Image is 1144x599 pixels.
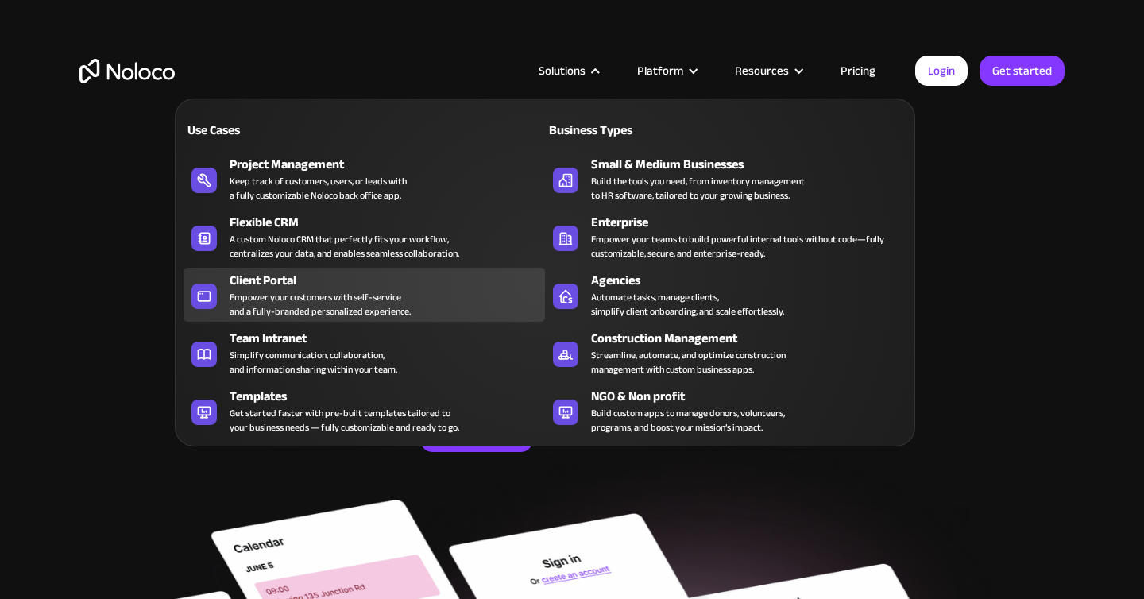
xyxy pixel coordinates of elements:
[980,56,1065,86] a: Get started
[591,329,914,348] div: Construction Management
[184,121,357,140] div: Use Cases
[175,76,915,446] nav: Solutions
[591,232,899,261] div: Empower your teams to build powerful internal tools without code—fully customizable, secure, and ...
[230,329,552,348] div: Team Intranet
[545,111,906,148] a: Business Types
[637,60,683,81] div: Platform
[230,271,552,290] div: Client Portal
[545,326,906,380] a: Construction ManagementStreamline, automate, and optimize constructionmanagement with custom busi...
[184,384,545,438] a: TemplatesGet started faster with pre-built templates tailored toyour business needs — fully custo...
[617,60,715,81] div: Platform
[230,174,407,203] div: Keep track of customers, users, or leads with a fully customizable Noloco back office app.
[230,213,552,232] div: Flexible CRM
[184,152,545,206] a: Project ManagementKeep track of customers, users, or leads witha fully customizable Noloco back o...
[545,268,906,322] a: AgenciesAutomate tasks, manage clients,simplify client onboarding, and scale effortlessly.
[184,326,545,380] a: Team IntranetSimplify communication, collaboration,and information sharing within your team.
[591,406,785,435] div: Build custom apps to manage donors, volunteers, programs, and boost your mission’s impact.
[539,60,586,81] div: Solutions
[545,121,719,140] div: Business Types
[591,348,786,377] div: Streamline, automate, and optimize construction management with custom business apps.
[735,60,789,81] div: Resources
[230,290,411,319] div: Empower your customers with self-service and a fully-branded personalized experience.
[184,111,545,148] a: Use Cases
[230,406,459,435] div: Get started faster with pre-built templates tailored to your business needs — fully customizable ...
[79,59,175,83] a: home
[545,384,906,438] a: NGO & Non profitBuild custom apps to manage donors, volunteers,programs, and boost your mission’s...
[821,60,895,81] a: Pricing
[519,60,617,81] div: Solutions
[591,290,784,319] div: Automate tasks, manage clients, simplify client onboarding, and scale effortlessly.
[545,210,906,264] a: EnterpriseEmpower your teams to build powerful internal tools without code—fully customizable, se...
[545,152,906,206] a: Small & Medium BusinessesBuild the tools you need, from inventory managementto HR software, tailo...
[715,60,821,81] div: Resources
[230,232,459,261] div: A custom Noloco CRM that perfectly fits your workflow, centralizes your data, and enables seamles...
[230,387,552,406] div: Templates
[591,174,805,203] div: Build the tools you need, from inventory management to HR software, tailored to your growing busi...
[184,268,545,322] a: Client PortalEmpower your customers with self-serviceand a fully-branded personalized experience.
[591,155,914,174] div: Small & Medium Businesses
[915,56,968,86] a: Login
[591,213,914,232] div: Enterprise
[230,348,397,377] div: Simplify communication, collaboration, and information sharing within your team.
[79,164,1065,291] h2: Business Apps for Teams
[230,155,552,174] div: Project Management
[591,387,914,406] div: NGO & Non profit
[184,210,545,264] a: Flexible CRMA custom Noloco CRM that perfectly fits your workflow,centralizes your data, and enab...
[591,271,914,290] div: Agencies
